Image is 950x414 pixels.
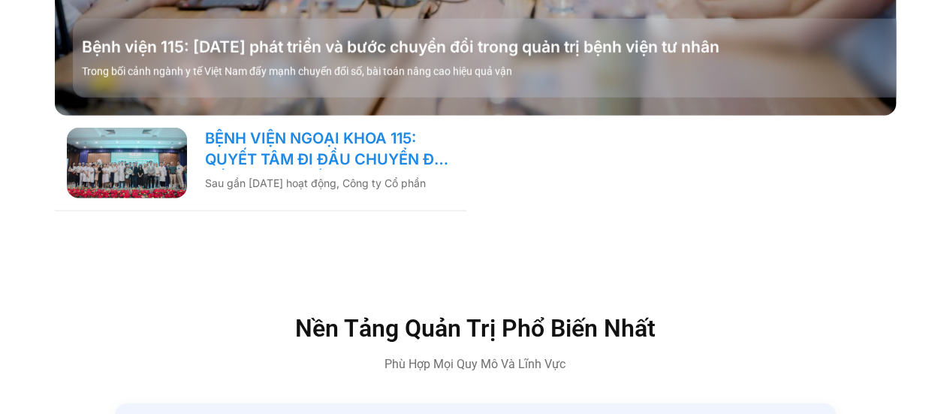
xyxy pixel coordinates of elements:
[205,128,454,170] a: BỆNH VIỆN NGOẠI KHOA 115: QUYẾT TÂM ĐI ĐẦU CHUYỂN ĐỔI SỐ NGÀNH Y TẾ!
[205,176,454,191] p: Sau gần [DATE] hoạt động, Công ty Cổ phần
[156,316,795,340] h2: Nền Tảng Quản Trị Phổ Biến Nhất
[82,64,905,80] p: Trong bối cảnh ngành y tế Việt Nam đẩy mạnh chuyển đổi số, bài toán nâng cao hiệu quả vận
[82,37,905,58] a: Bệnh viện 115: [DATE] phát triển và bước chuyển đổi trong quản trị bệnh viện tư nhân
[156,355,795,373] p: Phù Hợp Mọi Quy Mô Và Lĩnh Vực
